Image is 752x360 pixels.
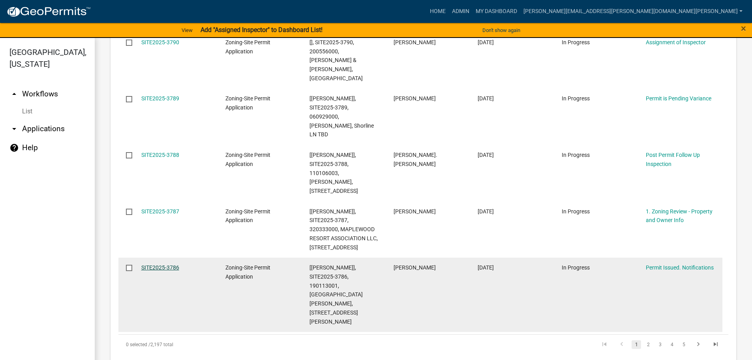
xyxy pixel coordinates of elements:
button: Close [741,24,746,33]
a: Home [427,4,449,19]
span: Chris Jasken [394,264,436,271]
span: Zoning-Site Permit Application [225,39,270,55]
div: 2,197 total [118,335,359,354]
span: × [741,23,746,34]
span: Zoning-Site Permit Application [225,208,270,224]
span: Zoning-Site Permit Application [225,152,270,167]
a: SITE2025-3790 [141,39,179,45]
span: [Tyler Lindsay], SITE2025-3789, 060929000, JOSEPH SCHROEDER, Shorline LN TBD [309,95,374,138]
li: page 5 [678,338,690,351]
span: [Tyler Lindsay], SITE2025-3786, 190113001, DEL JASKEN, 14025 W LAKE SALLIE DR [309,264,363,325]
a: go to next page [691,340,706,349]
span: In Progress [562,39,590,45]
span: 08/11/2025 [478,39,494,45]
a: SITE2025-3789 [141,95,179,102]
a: Permit Issued. Notifications [646,264,714,271]
span: In Progress [562,208,590,215]
i: arrow_drop_down [9,124,19,134]
span: In Progress [562,264,590,271]
span: 08/11/2025 [478,95,494,102]
li: page 4 [666,338,678,351]
a: SITE2025-3787 [141,208,179,215]
span: Zoning-Site Permit Application [225,264,270,280]
span: Raymond Reading [394,39,436,45]
span: In Progress [562,152,590,158]
li: page 1 [630,338,642,351]
span: [], SITE2025-3790, 200556000, DAVID & GENISE SOLSENG, 38561 296TH AVE [309,39,363,81]
a: 3 [655,340,665,349]
a: 5 [679,340,688,349]
a: 2 [643,340,653,349]
a: go to previous page [614,340,629,349]
a: 4 [667,340,677,349]
span: 08/08/2025 [478,264,494,271]
a: Admin [449,4,473,19]
span: Al Clark [394,95,436,102]
span: [Tyler Lindsay], SITE2025-3788, 110106003, LEVI MILLER, 44595 ST HWY 87 [309,152,358,194]
a: SITE2025-3788 [141,152,179,158]
button: Don't show again [479,24,523,37]
a: SITE2025-3786 [141,264,179,271]
a: View [178,24,196,37]
a: My Dashboard [473,4,520,19]
span: 08/10/2025 [478,208,494,215]
a: 1 [632,340,641,349]
li: page 2 [642,338,654,351]
span: 0 selected / [126,342,150,347]
a: Post Permit Follow Up Inspection [646,152,700,167]
strong: Add "Assigned Inspector" to Dashboard List! [201,26,323,34]
i: help [9,143,19,153]
a: 1. Zoning Review - Property and Owner Info [646,208,713,224]
i: arrow_drop_up [9,89,19,99]
span: In Progress [562,95,590,102]
span: Melissa [394,208,436,215]
a: go to last page [708,340,723,349]
a: Permit is Pending Variance [646,95,711,102]
a: go to first page [597,340,612,349]
span: [Wayne Leitheiser], SITE2025-3787, 320333000, MAPLEWOOD RESORT ASSOCIATION LLC, 29773 CHA CHEE A ... [309,208,378,251]
a: [PERSON_NAME][EMAIL_ADDRESS][PERSON_NAME][DOMAIN_NAME][PERSON_NAME] [520,4,746,19]
span: Zoning-Site Permit Application [225,95,270,111]
li: page 3 [654,338,666,351]
span: 08/11/2025 [478,152,494,158]
span: nicole.bradbury [394,152,437,167]
a: Assignment of Inspector [646,39,706,45]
